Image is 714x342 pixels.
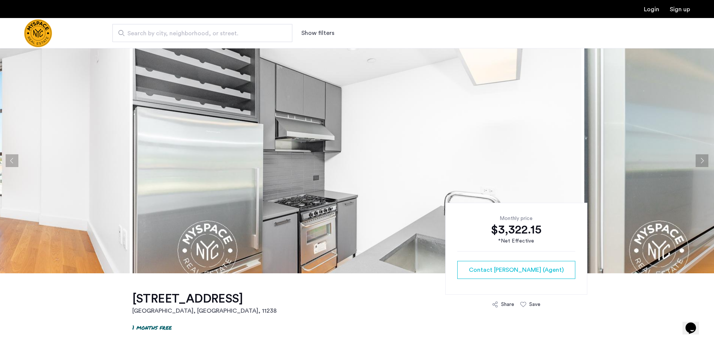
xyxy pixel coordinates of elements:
div: Monthly price [457,215,575,222]
img: logo [24,19,52,47]
h1: [STREET_ADDRESS] [132,291,277,306]
button: Next apartment [696,154,708,167]
h2: [GEOGRAPHIC_DATA], [GEOGRAPHIC_DATA] , 11238 [132,306,277,315]
a: Login [644,6,659,12]
p: 1 months free [132,323,172,331]
button: button [457,261,575,279]
img: apartment [133,48,581,273]
div: *Net Effective [457,237,575,245]
input: Apartment Search [112,24,292,42]
div: $3,322.15 [457,222,575,237]
iframe: chat widget [683,312,707,334]
a: [STREET_ADDRESS][GEOGRAPHIC_DATA], [GEOGRAPHIC_DATA], 11238 [132,291,277,315]
a: Cazamio Logo [24,19,52,47]
a: Registration [670,6,690,12]
button: Show or hide filters [301,29,334,38]
div: Share [501,301,514,308]
span: Contact [PERSON_NAME] (Agent) [469,265,564,274]
span: Search by city, neighborhood, or street. [127,29,271,38]
div: Save [529,301,540,308]
button: Previous apartment [6,154,18,167]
